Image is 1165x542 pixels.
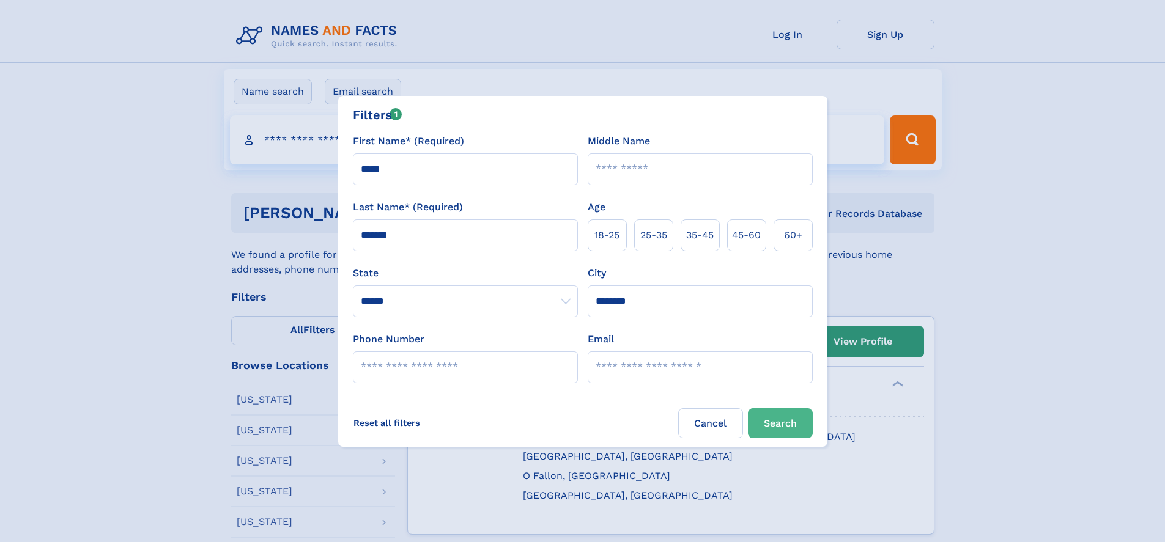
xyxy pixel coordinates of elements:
[353,106,402,124] div: Filters
[353,266,578,280] label: State
[686,228,714,243] span: 35‑45
[588,332,614,346] label: Email
[784,228,802,243] span: 60+
[748,408,813,438] button: Search
[353,332,424,346] label: Phone Number
[588,200,605,214] label: Age
[353,200,463,214] label: Last Name* (Required)
[640,228,667,243] span: 25‑35
[732,228,761,243] span: 45‑60
[594,228,619,243] span: 18‑25
[678,408,743,438] label: Cancel
[588,134,650,148] label: Middle Name
[353,134,464,148] label: First Name* (Required)
[588,266,606,280] label: City
[346,408,428,438] label: Reset all filters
